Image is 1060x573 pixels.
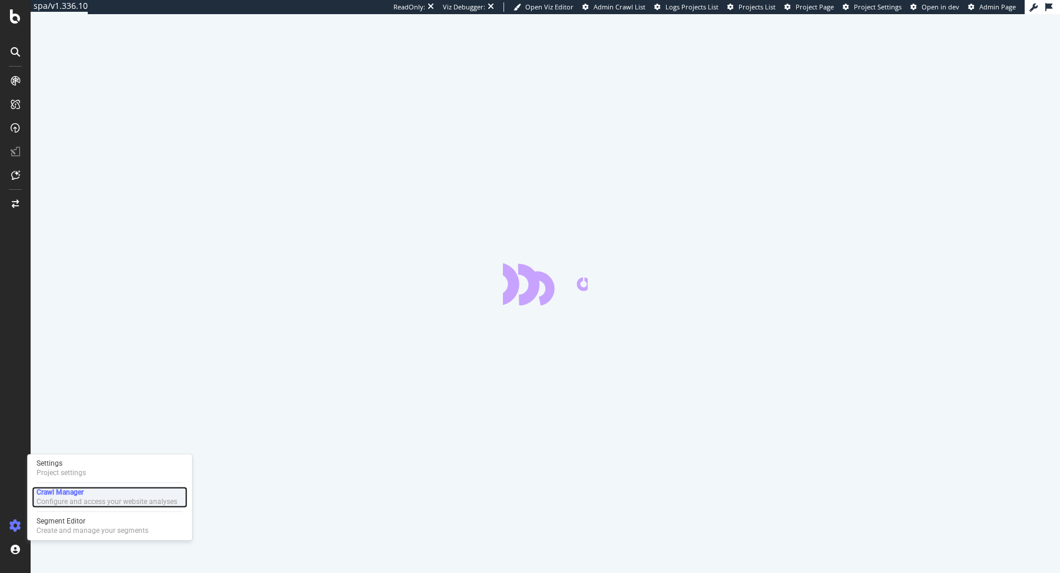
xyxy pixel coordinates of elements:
[968,2,1016,12] a: Admin Page
[37,516,148,526] div: Segment Editor
[525,2,574,11] span: Open Viz Editor
[443,2,485,12] div: Viz Debugger:
[32,515,187,536] a: Segment EditorCreate and manage your segments
[784,2,834,12] a: Project Page
[37,497,177,506] div: Configure and access your website analyses
[582,2,645,12] a: Admin Crawl List
[37,468,86,477] div: Project settings
[727,2,776,12] a: Projects List
[32,486,187,508] a: Crawl ManagerConfigure and access your website analyses
[37,488,177,497] div: Crawl Manager
[503,263,588,305] div: animation
[854,2,902,11] span: Project Settings
[922,2,959,11] span: Open in dev
[393,2,425,12] div: ReadOnly:
[32,457,187,479] a: SettingsProject settings
[654,2,718,12] a: Logs Projects List
[738,2,776,11] span: Projects List
[796,2,834,11] span: Project Page
[843,2,902,12] a: Project Settings
[37,459,86,468] div: Settings
[910,2,959,12] a: Open in dev
[514,2,574,12] a: Open Viz Editor
[979,2,1016,11] span: Admin Page
[665,2,718,11] span: Logs Projects List
[37,526,148,535] div: Create and manage your segments
[594,2,645,11] span: Admin Crawl List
